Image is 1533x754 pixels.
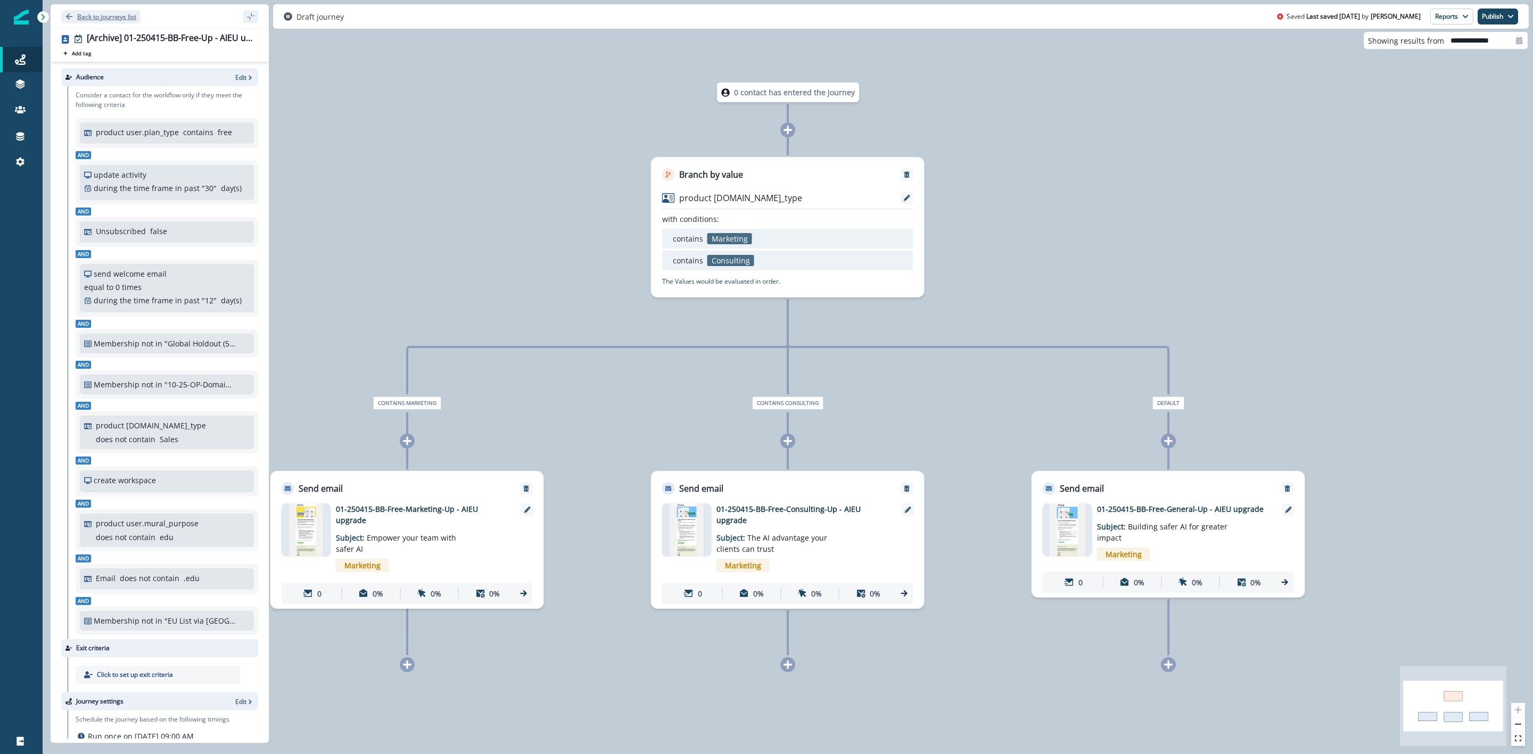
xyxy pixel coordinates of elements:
p: Membership [94,379,139,390]
p: Unsubscribed [96,226,146,237]
p: Send email [679,482,723,495]
p: Saved [1287,12,1305,21]
button: fit view [1511,732,1525,746]
p: Membership [94,615,139,626]
p: 01-250415-BB-Free-Marketing-Up - AIEU upgrade [336,503,506,526]
span: And [76,554,91,562]
p: day(s) [221,295,242,306]
p: 0 [1078,577,1083,588]
p: Click to set up exit criteria [97,670,173,680]
p: Consider a contact for the workflow only if they meet the following criteria [76,90,258,110]
p: false [150,226,167,237]
div: Send emailRemoveemail asset unavailable01-250415-BB-Free-Consulting-Up - AIEU upgradeSubject: The... [651,471,925,609]
img: email asset unavailable [289,503,323,557]
p: day(s) [221,183,242,194]
button: Remove [1279,485,1296,492]
button: zoom out [1511,717,1525,732]
img: Inflection [14,10,29,24]
p: not in [142,338,162,349]
span: Empower your team with safer AI [336,533,456,554]
img: email asset unavailable [670,503,703,557]
p: Schedule the journey based on the following timings [76,715,229,724]
button: Add tag [61,49,93,57]
g: Edge from 3b64dbb4-08d4-4e82-a327-35693ef15eca to node-edge-labelf5a44387-9426-42f3-9411-281acb10... [788,300,1168,394]
p: Journey settings [76,697,123,706]
p: 01-250415-BB-Free-Consulting-Up - AIEU upgrade [716,503,887,526]
p: Edit [235,697,246,706]
p: contains [673,255,703,266]
p: during the time frame [94,295,173,306]
p: free [218,127,232,138]
p: 0% [431,588,441,599]
div: [Archive] 01-250415-BB-Free-Up - AIEU upgrade [87,33,254,45]
p: product [DOMAIN_NAME]_type [679,192,802,204]
p: does not contain [120,573,179,584]
p: Branch by value [679,168,743,181]
p: 0% [870,588,880,599]
g: Edge from 3b64dbb4-08d4-4e82-a327-35693ef15eca to node-edge-label9b5141ee-400a-45bd-a857-ed4347fc... [407,300,788,394]
p: not in [142,379,162,390]
p: 0% [1250,577,1261,588]
p: with conditions: [662,213,719,225]
button: Reports [1430,9,1473,24]
span: And [76,457,91,465]
button: sidebar collapse toggle [243,10,258,23]
p: Edit [235,73,246,82]
p: Send email [299,482,343,495]
p: equal to [84,281,113,293]
span: And [76,597,91,605]
p: Kendall McGill [1371,12,1421,21]
p: Showing results from [1368,35,1444,46]
p: "10-25-OP-Domain Unsub Exclusions" [164,379,236,390]
span: Default [1152,396,1184,410]
p: 0% [753,588,764,599]
span: Marketing [716,559,770,572]
p: during the time frame [94,183,173,194]
p: contains [183,127,213,138]
p: 0 contact has entered the journey [734,87,855,98]
p: Last saved [DATE] [1306,12,1360,21]
span: And [76,361,91,369]
button: Edit [235,697,254,706]
button: Go back [61,10,141,23]
p: " 12 " [202,295,217,306]
p: contains [673,233,703,244]
p: update activity [94,169,146,180]
p: .edu [184,573,200,584]
img: email asset unavailable [1050,503,1085,557]
p: 0 [116,281,120,293]
p: Membership [94,338,139,349]
p: in past [175,183,200,194]
p: Send email [1060,482,1104,495]
span: contains Marketing [373,396,441,410]
p: Back to journeys list [77,12,136,21]
p: "EU List via [GEOGRAPHIC_DATA] ([GEOGRAPHIC_DATA])" [164,615,236,626]
span: And [76,208,91,216]
p: edu [160,532,174,543]
p: Marketing [707,233,752,244]
div: Send emailRemoveemail asset unavailable01-250415-BB-Free-Marketing-Up - AIEU upgradeSubject: Empo... [270,471,544,609]
p: product [DOMAIN_NAME]_type [96,420,206,431]
p: not in [142,615,162,626]
span: And [76,500,91,508]
span: The AI advantage your clients can trust [716,533,827,554]
button: Edit [235,73,254,82]
p: Sales [160,434,178,445]
span: Marketing [336,559,389,572]
span: Building safer AI for greater impact [1097,521,1227,543]
p: 0 [698,588,702,599]
p: by [1362,12,1369,21]
p: Audience [76,72,104,82]
p: The Values would be evaluated in order. [662,277,780,286]
p: Subject: [336,526,469,554]
p: send welcome email [94,268,167,279]
span: And [76,151,91,159]
p: " 30 " [202,183,217,194]
p: 0% [373,588,383,599]
p: 0 [317,588,322,599]
span: Marketing [1097,548,1150,561]
div: Default [1066,396,1271,410]
button: Remove [518,485,535,492]
p: Draft journey [296,11,344,22]
p: Email [96,573,116,584]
